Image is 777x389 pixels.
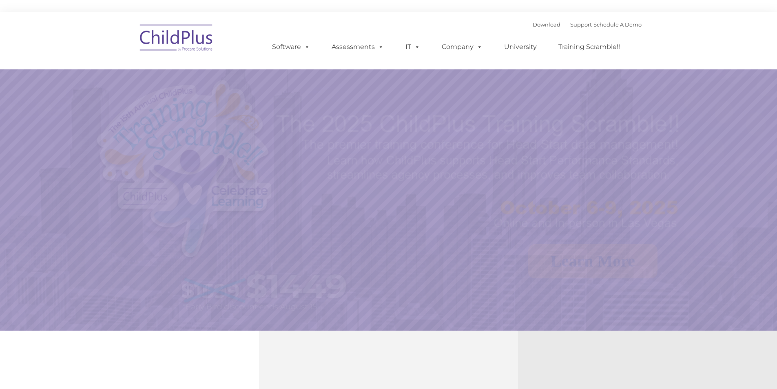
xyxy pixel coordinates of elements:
[496,39,545,55] a: University
[570,21,592,28] a: Support
[397,39,428,55] a: IT
[593,21,642,28] a: Schedule A Demo
[136,19,217,60] img: ChildPlus by Procare Solutions
[323,39,392,55] a: Assessments
[550,39,628,55] a: Training Scramble!!
[528,244,657,278] a: Learn More
[533,21,560,28] a: Download
[533,21,642,28] font: |
[264,39,318,55] a: Software
[434,39,491,55] a: Company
